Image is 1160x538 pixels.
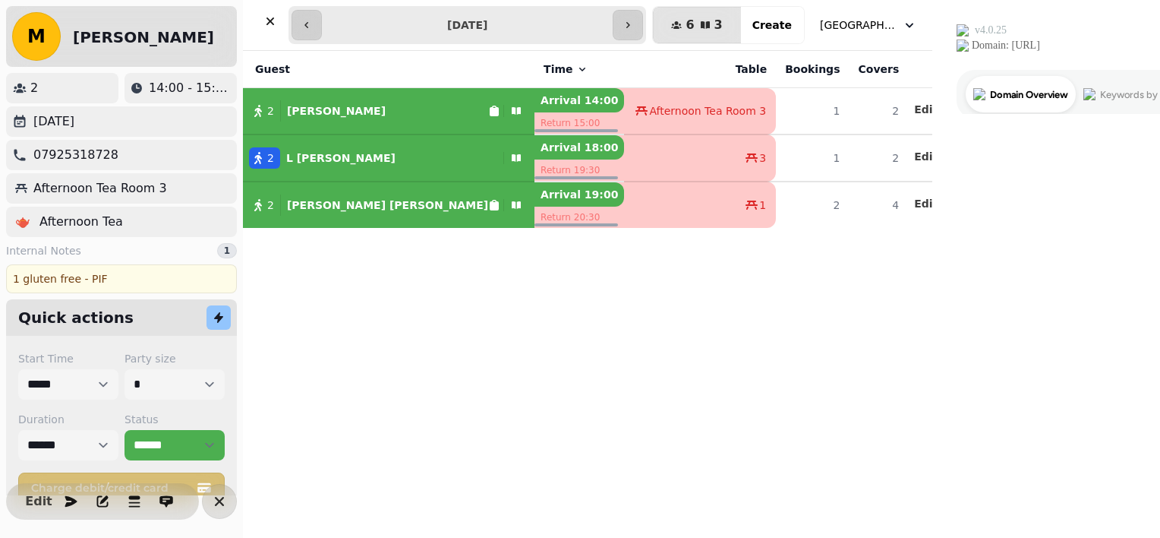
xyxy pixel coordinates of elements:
[243,140,534,176] button: 2L [PERSON_NAME]
[776,182,849,228] td: 2
[267,103,274,119] span: 2
[15,213,30,231] p: 🫖
[39,40,108,52] div: Domain: [URL]
[849,88,908,135] td: 2
[811,11,926,39] button: [GEOGRAPHIC_DATA], [GEOGRAPHIC_DATA]
[168,90,256,100] div: Keywords by Traffic
[73,27,214,48] h2: [PERSON_NAME]
[776,134,849,182] td: 1
[914,196,938,211] button: Edit
[849,51,908,88] th: Covers
[534,88,624,112] p: Arrival 14:00
[714,19,723,31] span: 3
[534,182,624,207] p: Arrival 19:00
[30,495,48,508] span: Edit
[125,351,225,366] label: Party size
[914,198,938,209] span: Edit
[149,79,231,97] p: 14:00 - 15:00
[534,135,624,160] p: Arrival 18:00
[125,412,225,427] label: Status
[267,150,274,166] span: 2
[287,103,386,119] p: [PERSON_NAME]
[849,134,908,182] td: 2
[27,27,46,46] span: M
[243,51,534,88] th: Guest
[649,103,766,119] span: Afternoon Tea Room 3
[624,51,776,88] th: Table
[759,150,766,166] span: 3
[740,7,804,43] button: Create
[18,351,118,366] label: Start Time
[534,160,624,181] p: Return 19:30
[18,307,134,328] h2: Quick actions
[914,104,938,115] span: Edit
[33,112,74,131] p: [DATE]
[914,102,938,117] button: Edit
[776,51,849,88] th: Bookings
[24,40,36,52] img: website_grey.svg
[759,198,766,213] span: 1
[24,24,36,36] img: logo_orange.svg
[151,88,163,100] img: tab_keywords_by_traffic_grey.svg
[217,243,237,258] div: 1
[243,93,534,129] button: 2[PERSON_NAME]
[58,90,136,100] div: Domain Overview
[43,24,74,36] div: v 4.0.25
[33,179,167,198] p: Afternoon Tea Room 3
[776,88,849,135] td: 1
[849,182,908,228] td: 4
[33,146,118,164] p: 07925318728
[914,149,938,164] button: Edit
[6,243,81,258] span: Internal Notes
[544,62,572,77] span: Time
[752,20,792,30] span: Create
[243,187,534,223] button: 2[PERSON_NAME] [PERSON_NAME]
[6,264,237,293] div: 1 gluten free - PIF
[286,150,396,166] p: L [PERSON_NAME]
[30,79,38,97] p: 2
[544,62,588,77] button: Time
[534,207,624,228] p: Return 20:30
[287,198,488,213] p: [PERSON_NAME] [PERSON_NAME]
[18,473,225,503] button: Charge debit/credit card
[267,198,274,213] span: 2
[534,112,624,134] p: Return 15:00
[18,412,118,427] label: Duration
[653,7,740,43] button: 63
[24,486,54,517] button: Edit
[820,17,896,33] span: [GEOGRAPHIC_DATA], [GEOGRAPHIC_DATA]
[31,483,194,493] span: Charge debit/credit card
[41,88,53,100] img: tab_domain_overview_orange.svg
[686,19,694,31] span: 6
[39,213,123,231] p: Afternoon Tea
[914,151,938,162] span: Edit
